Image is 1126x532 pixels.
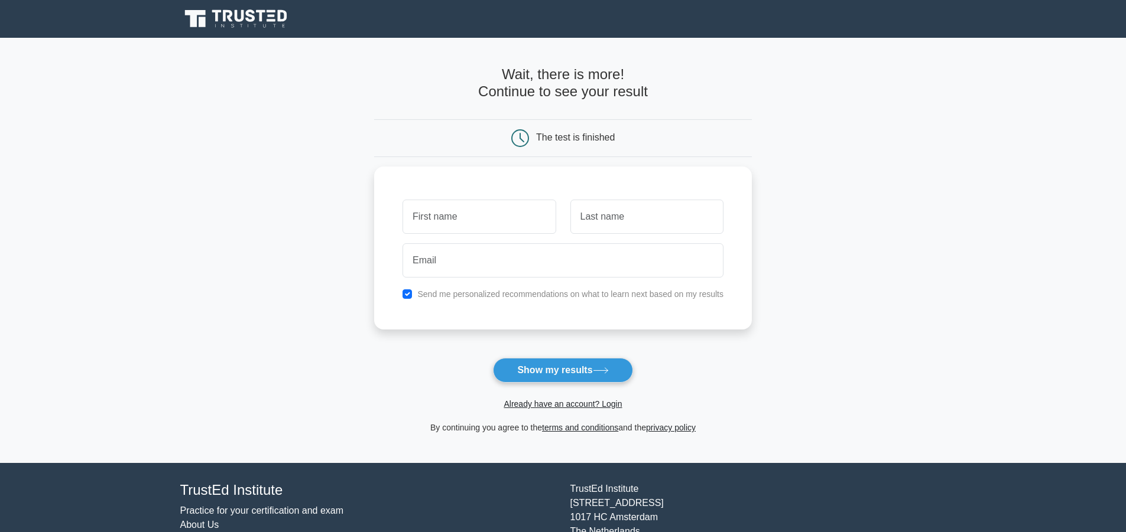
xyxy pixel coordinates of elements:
[493,358,632,383] button: Show my results
[180,505,344,515] a: Practice for your certification and exam
[536,132,615,142] div: The test is finished
[367,420,759,435] div: By continuing you agree to the and the
[403,200,556,234] input: First name
[180,520,219,530] a: About Us
[180,482,556,499] h4: TrustEd Institute
[504,399,622,409] a: Already have an account? Login
[417,289,723,299] label: Send me personalized recommendations on what to learn next based on my results
[570,200,723,234] input: Last name
[542,423,618,432] a: terms and conditions
[374,66,752,100] h4: Wait, there is more! Continue to see your result
[403,243,723,278] input: Email
[646,423,696,432] a: privacy policy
